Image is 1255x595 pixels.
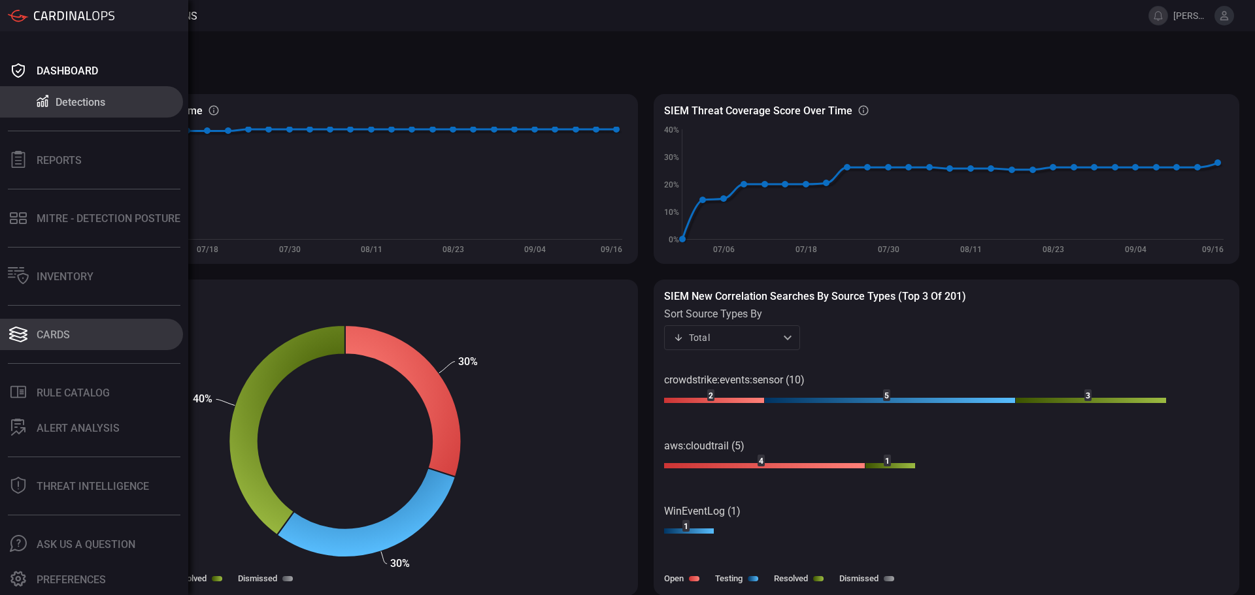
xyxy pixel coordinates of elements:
[878,245,899,254] text: 07/30
[715,573,743,583] label: Testing
[173,573,207,583] label: Resolved
[664,440,745,452] text: aws:cloudtrail (5)
[37,329,70,341] div: Cards
[664,180,679,189] text: 20%
[197,245,218,254] text: 07/18
[37,387,110,399] div: Rule Catalog
[713,245,735,254] text: 07/06
[37,480,149,492] div: Threat Intelligence
[1043,245,1064,254] text: 08/23
[664,125,679,135] text: 40%
[795,245,817,254] text: 07/18
[1086,391,1090,400] text: 3
[524,245,546,254] text: 09/04
[664,105,852,117] h3: SIEM Threat coverage score over time
[37,270,93,283] div: Inventory
[664,290,1229,302] h3: SIEM New correlation searches by source types (Top 3 of 201)
[37,538,135,551] div: Ask Us A Question
[960,245,982,254] text: 08/11
[37,212,180,225] div: MITRE - Detection Posture
[664,505,741,517] text: WinEventLog (1)
[279,245,301,254] text: 07/30
[37,154,82,167] div: Reports
[664,153,679,162] text: 30%
[673,331,779,344] div: Total
[664,374,805,386] text: crowdstrike:events:sensor (10)
[238,573,277,583] label: Dismissed
[443,245,464,254] text: 08/23
[601,245,622,254] text: 09/16
[37,573,106,586] div: Preferences
[193,393,212,405] text: 40%
[759,457,763,466] text: 4
[37,65,98,77] div: Dashboard
[884,391,889,400] text: 5
[390,557,410,570] text: 30%
[664,208,679,217] text: 10%
[1202,245,1224,254] text: 09/16
[664,573,684,583] label: Open
[458,355,478,368] text: 30%
[885,457,890,466] text: 1
[1173,10,1209,21] span: [PERSON_NAME].jadhav
[1125,245,1146,254] text: 09/04
[37,422,120,434] div: ALERT ANALYSIS
[839,573,878,583] label: Dismissed
[56,96,105,108] div: Detections
[361,245,382,254] text: 08/11
[669,235,679,244] text: 0%
[774,573,808,583] label: Resolved
[709,391,713,400] text: 2
[684,522,688,531] text: 1
[664,308,800,320] label: sort source types by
